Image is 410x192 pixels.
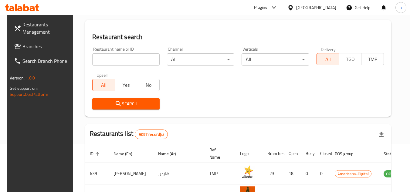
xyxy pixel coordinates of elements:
[158,150,184,157] span: Name (Ar)
[117,81,135,89] span: Yes
[10,84,38,92] span: Get support on:
[263,144,284,163] th: Branches
[97,100,155,108] span: Search
[284,144,301,163] th: Open
[135,130,168,139] div: Total records count
[301,163,315,184] td: 0
[9,17,75,39] a: Restaurants Management
[9,54,75,68] a: Search Branch Phone
[235,144,263,163] th: Logo
[296,4,336,11] div: [GEOGRAPHIC_DATA]
[205,163,235,184] td: TMP
[315,144,330,163] th: Closed
[284,163,301,184] td: 18
[92,53,160,66] input: Search for restaurant name or ID..
[109,163,153,184] td: [PERSON_NAME]
[9,39,75,54] a: Branches
[22,57,70,65] span: Search Branch Phone
[242,53,309,66] div: All
[400,4,402,11] span: a
[92,98,160,109] button: Search
[364,55,381,64] span: TMP
[339,53,361,65] button: TGO
[167,53,234,66] div: All
[22,21,70,35] span: Restaurants Management
[92,32,384,42] h2: Restaurant search
[384,170,398,177] div: OPEN
[85,163,109,184] td: 639
[301,144,315,163] th: Busy
[135,132,167,137] span: 9057 record(s)
[153,163,205,184] td: هارديز
[97,73,108,77] label: Upsell
[317,53,339,65] button: All
[10,74,25,82] span: Version:
[95,81,113,89] span: All
[92,79,115,91] button: All
[319,55,337,64] span: All
[341,55,359,64] span: TGO
[22,43,70,50] span: Branches
[361,53,384,65] button: TMP
[115,79,137,91] button: Yes
[335,150,361,157] span: POS group
[384,150,403,157] span: Status
[384,170,398,177] span: OPEN
[114,150,140,157] span: Name (En)
[321,47,336,51] label: Delivery
[374,127,389,142] div: Export file
[137,79,160,91] button: No
[263,163,284,184] td: 23
[315,163,330,184] td: 0
[10,90,48,98] a: Support.OpsPlatform
[240,165,255,180] img: Hardee's
[25,74,35,82] span: 1.0.0
[90,129,168,139] h2: Restaurants list
[140,81,157,89] span: No
[90,150,101,157] span: ID
[254,4,267,11] div: Plugins
[209,146,228,161] span: Ref. Name
[335,170,371,177] span: Americana-Digital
